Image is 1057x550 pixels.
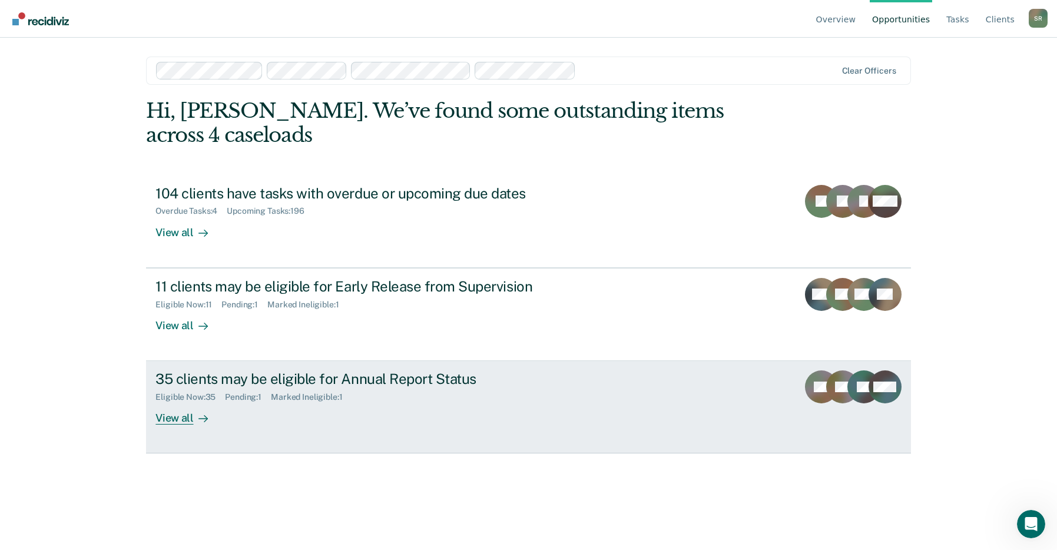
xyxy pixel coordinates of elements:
[155,370,569,387] div: 35 clients may be eligible for Annual Report Status
[155,206,227,216] div: Overdue Tasks : 4
[146,175,910,268] a: 104 clients have tasks with overdue or upcoming due datesOverdue Tasks:4Upcoming Tasks:196View all
[146,99,758,147] div: Hi, [PERSON_NAME]. We’ve found some outstanding items across 4 caseloads
[146,361,910,453] a: 35 clients may be eligible for Annual Report StatusEligible Now:35Pending:1Marked Ineligible:1Vie...
[1017,510,1045,538] iframe: Intercom live chat
[155,402,221,425] div: View all
[1029,9,1048,28] div: S R
[155,185,569,202] div: 104 clients have tasks with overdue or upcoming due dates
[227,206,314,216] div: Upcoming Tasks : 196
[271,392,352,402] div: Marked Ineligible : 1
[842,66,896,76] div: Clear officers
[146,268,910,361] a: 11 clients may be eligible for Early Release from SupervisionEligible Now:11Pending:1Marked Ineli...
[155,300,221,310] div: Eligible Now : 11
[155,309,221,332] div: View all
[267,300,348,310] div: Marked Ineligible : 1
[221,300,267,310] div: Pending : 1
[225,392,271,402] div: Pending : 1
[155,216,221,239] div: View all
[1029,9,1048,28] button: Profile dropdown button
[155,278,569,295] div: 11 clients may be eligible for Early Release from Supervision
[12,12,69,25] img: Recidiviz
[155,392,225,402] div: Eligible Now : 35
